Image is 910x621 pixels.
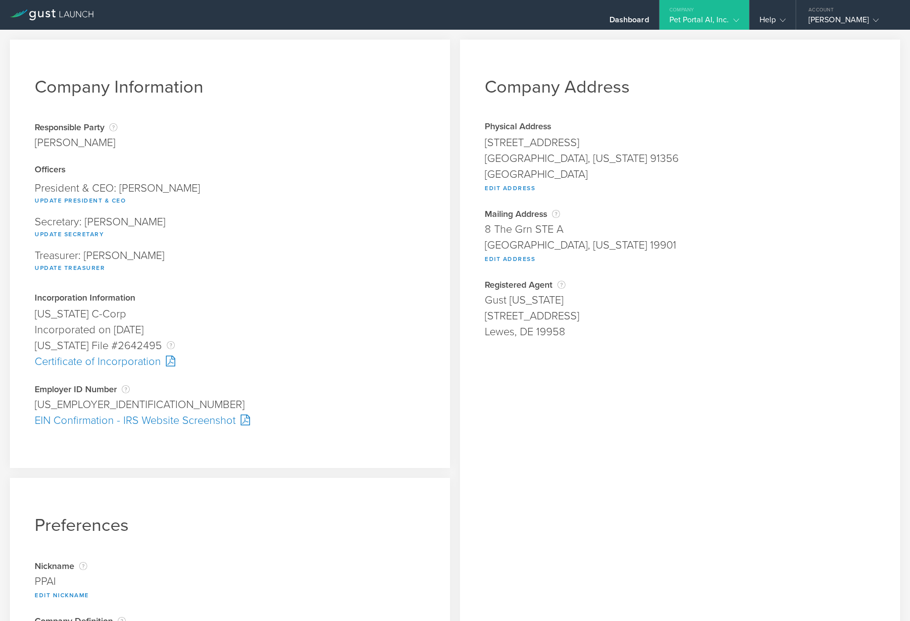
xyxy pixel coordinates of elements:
button: Update Treasurer [35,262,105,274]
div: [US_STATE] File #2642495 [35,338,425,354]
div: PPAI [35,573,425,589]
div: [US_STATE] C-Corp [35,306,425,322]
h1: Company Address [485,76,875,98]
div: Help [759,15,786,30]
div: Mailing Address [485,209,875,219]
div: 8 The Grn STE A [485,221,875,237]
div: Gust [US_STATE] [485,292,875,308]
div: President & CEO: [PERSON_NAME] [35,178,425,211]
button: Update Secretary [35,228,104,240]
div: [STREET_ADDRESS] [485,135,875,151]
div: [STREET_ADDRESS] [485,308,875,324]
div: [PERSON_NAME] [809,15,893,30]
h1: Preferences [35,515,425,536]
div: Dashboard [609,15,649,30]
button: Update President & CEO [35,195,126,207]
div: Incorporated on [DATE] [35,322,425,338]
div: Secretary: [PERSON_NAME] [35,211,425,245]
div: Responsible Party [35,122,117,132]
div: Pet Portal AI, Inc. [669,15,739,30]
iframe: Chat Widget [860,573,910,621]
button: Edit Nickname [35,589,89,601]
button: Edit Address [485,182,535,194]
div: Employer ID Number [35,384,425,394]
div: Incorporation Information [35,294,425,304]
div: [PERSON_NAME] [35,135,117,151]
div: [US_EMPLOYER_IDENTIFICATION_NUMBER] [35,397,425,413]
button: Edit Address [485,253,535,265]
div: [GEOGRAPHIC_DATA] [485,166,875,182]
div: [GEOGRAPHIC_DATA], [US_STATE] 91356 [485,151,875,166]
div: Certificate of Incorporation [35,354,425,369]
div: Officers [35,165,425,175]
div: Nickname [35,561,425,571]
h1: Company Information [35,76,425,98]
div: EIN Confirmation - IRS Website Screenshot [35,413,425,428]
div: Treasurer: [PERSON_NAME] [35,245,425,279]
div: Registered Agent [485,280,875,290]
div: Lewes, DE 19958 [485,324,875,340]
div: Physical Address [485,122,875,132]
div: [GEOGRAPHIC_DATA], [US_STATE] 19901 [485,237,875,253]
